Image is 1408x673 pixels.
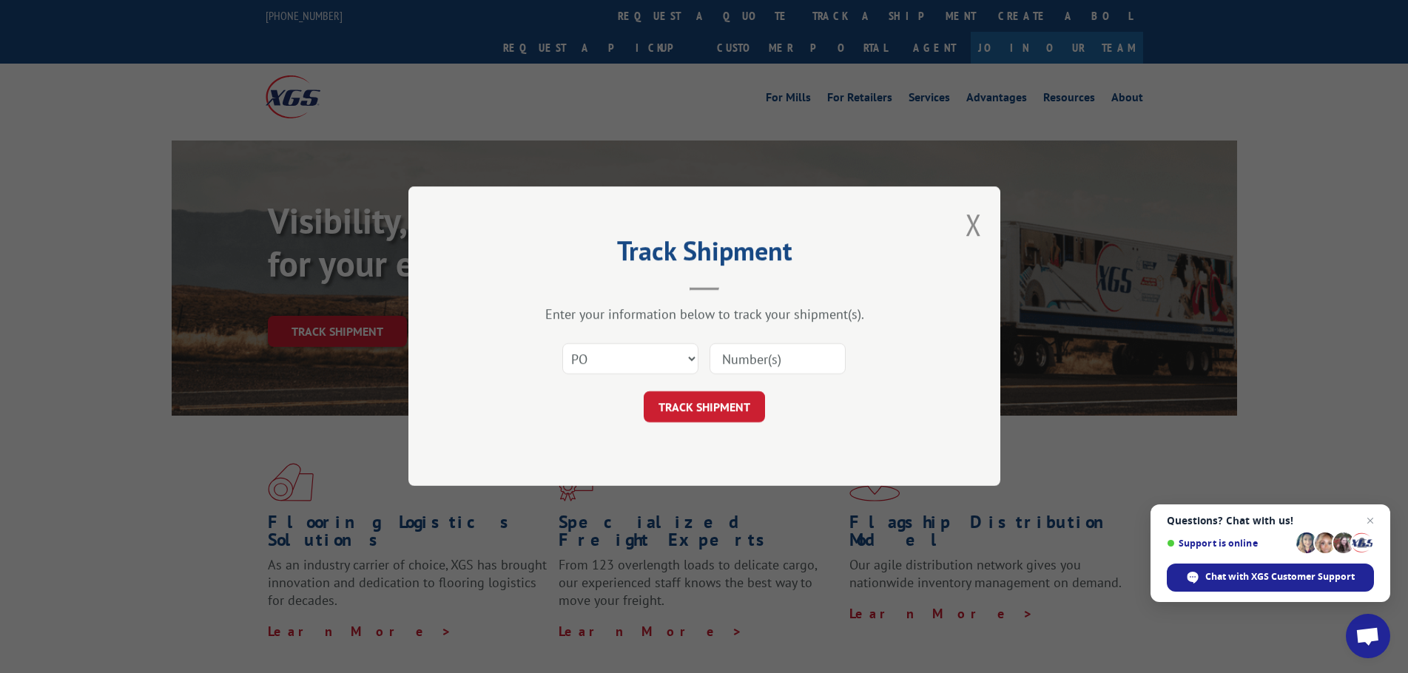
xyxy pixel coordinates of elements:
span: Support is online [1167,538,1291,549]
div: Chat with XGS Customer Support [1167,564,1374,592]
div: Enter your information below to track your shipment(s). [482,306,926,323]
button: Close modal [966,205,982,244]
span: Questions? Chat with us! [1167,515,1374,527]
button: TRACK SHIPMENT [644,392,765,423]
div: Open chat [1346,614,1390,658]
span: Chat with XGS Customer Support [1205,570,1355,584]
span: Close chat [1361,512,1379,530]
h2: Track Shipment [482,240,926,268]
input: Number(s) [710,344,846,375]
